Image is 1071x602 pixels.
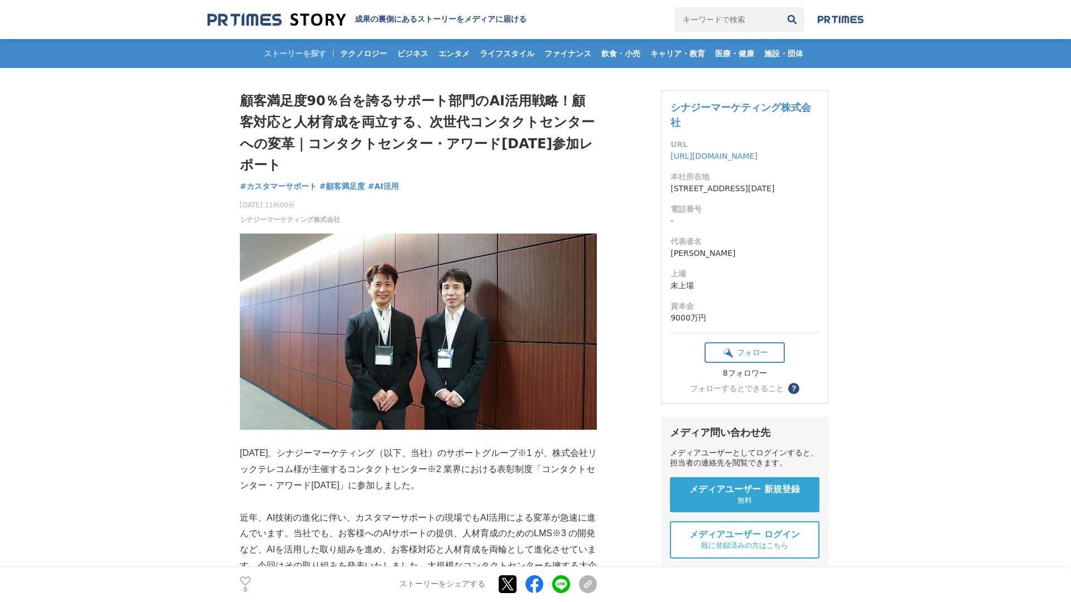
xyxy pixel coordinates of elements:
[705,342,785,363] button: フォロー
[393,48,433,59] span: ビジネス
[434,48,474,59] span: エンタメ
[475,48,539,59] span: ライフスタイル
[670,280,819,292] dd: 未上場
[670,236,819,247] dt: 代表者名
[393,39,433,68] a: ビジネス
[540,39,596,68] a: ファイナンス
[399,580,485,590] p: ストーリーをシェアする
[670,152,758,161] a: [URL][DOMAIN_NAME]
[674,7,780,32] input: キーワードで検索
[670,215,819,227] dd: -
[240,181,317,191] span: #カスタマーサポート
[240,445,597,493] p: [DATE]、シナジーマーケティング（以下、当社）のサポートグループ※1 が、株式会社リックテレコム様が主催するコンタクトセンター※2 業界における表彰制度「コンタクトセンター・アワード[DAT...
[240,234,597,430] img: thumbnail_5cdf5710-a03e-11f0-b609-bf1ae81af276.jpg
[689,529,800,541] span: メディアユーザー ログイン
[540,48,596,59] span: ファイナンス
[701,541,788,551] span: 既に登録済みの方はこちら
[368,181,399,191] span: #AI活用
[689,484,800,496] span: メディアユーザー 新規登録
[240,90,597,176] h1: 顧客満足度90％台を誇るサポート部門のAI活用戦略！顧客対応と人材育成を両立する、次世代コンタクトセンターへの変革｜コンタクトセンター・アワード[DATE]参加レポート
[646,48,710,59] span: キャリア・教育
[790,385,798,392] span: ？
[670,312,819,324] dd: 9000万円
[670,139,819,151] dt: URL
[711,39,759,68] a: 医療・健康
[368,181,399,192] a: #AI活用
[336,39,392,68] a: テクノロジー
[434,39,474,68] a: エンタメ
[597,48,645,59] span: 飲食・小売
[690,385,784,392] div: フォローするとできること
[670,203,819,215] dt: 電話番号
[760,39,808,68] a: 施設・団体
[780,7,804,32] button: 検索
[355,14,527,25] h2: 成果の裏側にあるストーリーをメディアに届ける
[670,300,819,312] dt: 資本金
[670,101,811,128] a: シナジーマーケティング株式会社
[711,48,759,59] span: 医療・健康
[670,426,819,439] div: メディア問い合わせ先
[597,39,645,68] a: 飲食・小売
[240,587,251,593] p: 0
[336,48,392,59] span: テクノロジー
[208,12,346,27] img: 成果の裏側にあるストーリーをメディアに届ける
[320,181,365,192] a: #顧客満足度
[670,477,819,512] a: メディアユーザー 新規登録 無料
[240,181,317,192] a: #カスタマーサポート
[670,247,819,259] dd: [PERSON_NAME]
[737,496,752,506] span: 無料
[240,215,340,225] a: シナジーマーケティング株式会社
[670,448,819,468] div: メディアユーザーとしてログインすると、担当者の連絡先を閲覧できます。
[670,183,819,195] dd: [STREET_ADDRESS][DATE]
[646,39,710,68] a: キャリア・教育
[240,200,340,210] span: [DATE] 11時00分
[705,368,785,378] div: 8フォロワー
[670,171,819,183] dt: 本社所在地
[788,383,799,394] button: ？
[320,181,365,191] span: #顧客満足度
[760,48,808,59] span: 施設・団体
[208,12,527,27] a: 成果の裏側にあるストーリーをメディアに届ける 成果の裏側にあるストーリーをメディアに届ける
[475,39,539,68] a: ライフスタイル
[818,15,863,24] img: prtimes
[670,268,819,280] dt: 上場
[670,521,819,559] a: メディアユーザー ログイン 既に登録済みの方はこちら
